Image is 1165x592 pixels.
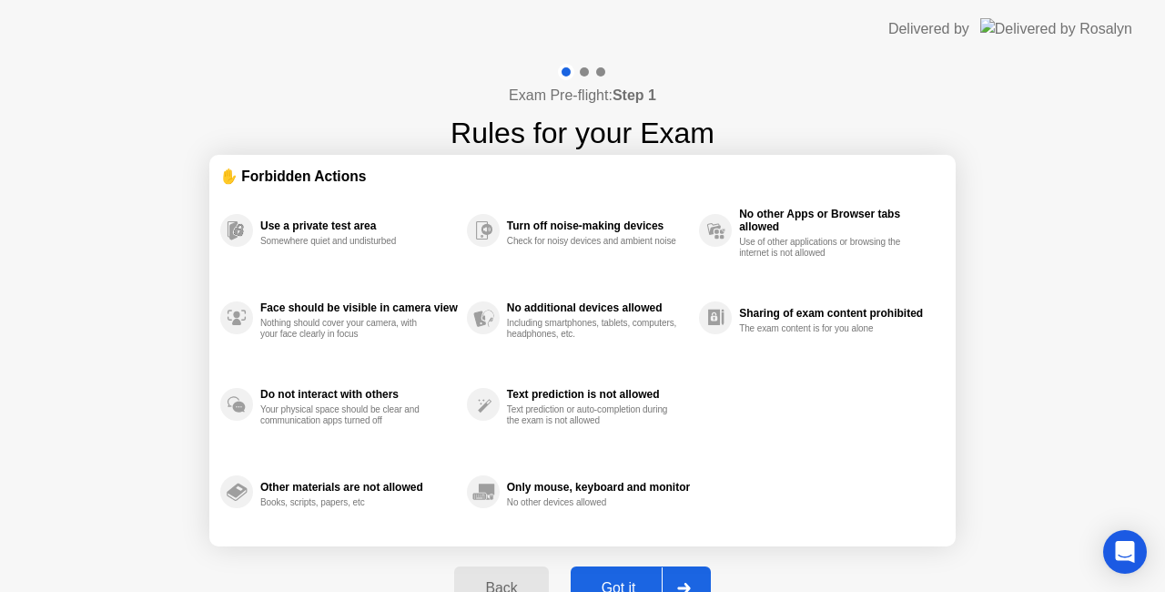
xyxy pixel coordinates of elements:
[260,497,432,508] div: Books, scripts, papers, etc
[507,497,679,508] div: No other devices allowed
[260,318,432,340] div: Nothing should cover your camera, with your face clearly in focus
[260,236,432,247] div: Somewhere quiet and undisturbed
[888,18,969,40] div: Delivered by
[739,307,936,320] div: Sharing of exam content prohibited
[260,219,458,232] div: Use a private test area
[509,85,656,107] h4: Exam Pre-flight:
[613,87,656,103] b: Step 1
[739,323,911,334] div: The exam content is for you alone
[507,236,679,247] div: Check for noisy devices and ambient noise
[507,301,690,314] div: No additional devices allowed
[507,481,690,494] div: Only mouse, keyboard and monitor
[260,301,458,314] div: Face should be visible in camera view
[507,318,679,340] div: Including smartphones, tablets, computers, headphones, etc.
[507,404,679,426] div: Text prediction or auto-completion during the exam is not allowed
[980,18,1132,39] img: Delivered by Rosalyn
[739,237,911,259] div: Use of other applications or browsing the internet is not allowed
[507,219,690,232] div: Turn off noise-making devices
[260,388,458,401] div: Do not interact with others
[220,166,945,187] div: ✋ Forbidden Actions
[507,388,690,401] div: Text prediction is not allowed
[260,404,432,426] div: Your physical space should be clear and communication apps turned off
[260,481,458,494] div: Other materials are not allowed
[739,208,936,233] div: No other Apps or Browser tabs allowed
[451,111,714,155] h1: Rules for your Exam
[1103,530,1147,574] div: Open Intercom Messenger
